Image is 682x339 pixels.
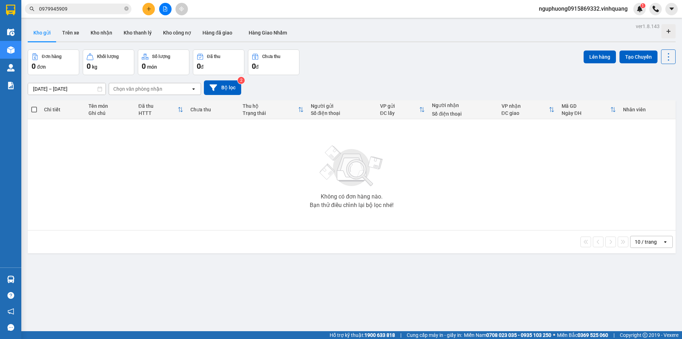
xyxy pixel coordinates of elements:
[380,103,420,109] div: VP gửi
[249,30,287,36] span: Hàng Giao Nhầm
[135,100,187,119] th: Toggle SortBy
[92,64,97,70] span: kg
[533,4,633,13] span: nguphuong0915869332.vinhquang
[640,3,645,8] sup: 1
[330,331,395,339] span: Hỗ trợ kỹ thuật:
[562,103,610,109] div: Mã GD
[619,51,657,63] button: Tạo Chuyến
[190,107,236,112] div: Chưa thu
[7,276,15,283] img: warehouse-icon
[118,24,157,41] button: Kho thanh lý
[562,110,610,116] div: Ngày ĐH
[643,333,648,338] span: copyright
[669,6,675,12] span: caret-down
[613,331,615,339] span: |
[159,3,172,15] button: file-add
[7,82,15,89] img: solution-icon
[44,107,81,112] div: Chi tiết
[193,49,244,75] button: Đã thu0đ
[653,6,659,12] img: phone-icon
[6,5,15,15] img: logo-vxr
[88,103,131,109] div: Tên món
[464,331,551,339] span: Miền Nam
[636,22,660,30] div: ver 1.8.143
[637,6,643,12] img: icon-new-feature
[56,24,85,41] button: Trên xe
[97,54,119,59] div: Khối lượng
[252,62,256,70] span: 0
[432,111,494,117] div: Số điện thoại
[665,3,678,15] button: caret-down
[311,110,373,116] div: Số điện thoại
[557,331,608,339] span: Miền Bắc
[364,332,395,338] strong: 1900 633 818
[7,64,15,71] img: warehouse-icon
[139,110,178,116] div: HTTT
[113,85,162,92] div: Chọn văn phòng nhận
[179,6,184,11] span: aim
[243,110,298,116] div: Trạng thái
[400,331,401,339] span: |
[7,28,15,36] img: warehouse-icon
[124,6,129,11] span: close-circle
[204,80,241,95] button: Bộ lọc
[238,77,245,84] sup: 2
[42,54,61,59] div: Đơn hàng
[310,202,394,208] div: Bạn thử điều chỉnh lại bộ lọc nhé!
[207,54,220,59] div: Đã thu
[87,62,91,70] span: 0
[502,110,549,116] div: ĐC giao
[243,103,298,109] div: Thu hộ
[88,110,131,116] div: Ghi chú
[486,332,551,338] strong: 0708 023 035 - 0935 103 250
[635,238,657,245] div: 10 / trang
[262,54,280,59] div: Chưa thu
[28,83,105,95] input: Select a date range.
[248,49,299,75] button: Chưa thu0đ
[139,103,178,109] div: Đã thu
[311,103,373,109] div: Người gửi
[584,51,616,63] button: Lên hàng
[28,24,56,41] button: Kho gửi
[138,49,189,75] button: Số lượng0món
[661,24,676,38] div: Tạo kho hàng mới
[147,64,157,70] span: món
[578,332,608,338] strong: 0369 525 060
[553,334,555,337] span: ⚪️
[152,54,170,59] div: Số lượng
[28,49,79,75] button: Đơn hàng0đơn
[197,62,201,70] span: 0
[7,324,14,331] span: message
[142,62,146,70] span: 0
[37,64,46,70] span: đơn
[321,194,383,200] div: Không có đơn hàng nào.
[256,64,259,70] span: đ
[197,24,238,41] button: Hàng đã giao
[502,103,549,109] div: VP nhận
[377,100,429,119] th: Toggle SortBy
[146,6,151,11] span: plus
[7,46,15,54] img: warehouse-icon
[7,308,14,315] span: notification
[407,331,462,339] span: Cung cấp máy in - giấy in:
[157,24,197,41] button: Kho công nợ
[85,24,118,41] button: Kho nhận
[29,6,34,11] span: search
[39,5,123,13] input: Tìm tên, số ĐT hoặc mã đơn
[380,110,420,116] div: ĐC lấy
[175,3,188,15] button: aim
[432,102,494,108] div: Người nhận
[201,64,204,70] span: đ
[191,86,196,92] svg: open
[124,6,129,12] span: close-circle
[662,239,668,245] svg: open
[623,107,672,112] div: Nhân viên
[498,100,558,119] th: Toggle SortBy
[32,62,36,70] span: 0
[642,3,644,8] span: 1
[316,141,387,191] img: svg+xml;base64,PHN2ZyBjbGFzcz0ibGlzdC1wbHVnX19zdmciIHhtbG5zPSJodHRwOi8vd3d3LnczLm9yZy8yMDAwL3N2Zy...
[239,100,307,119] th: Toggle SortBy
[83,49,134,75] button: Khối lượng0kg
[142,3,155,15] button: plus
[558,100,619,119] th: Toggle SortBy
